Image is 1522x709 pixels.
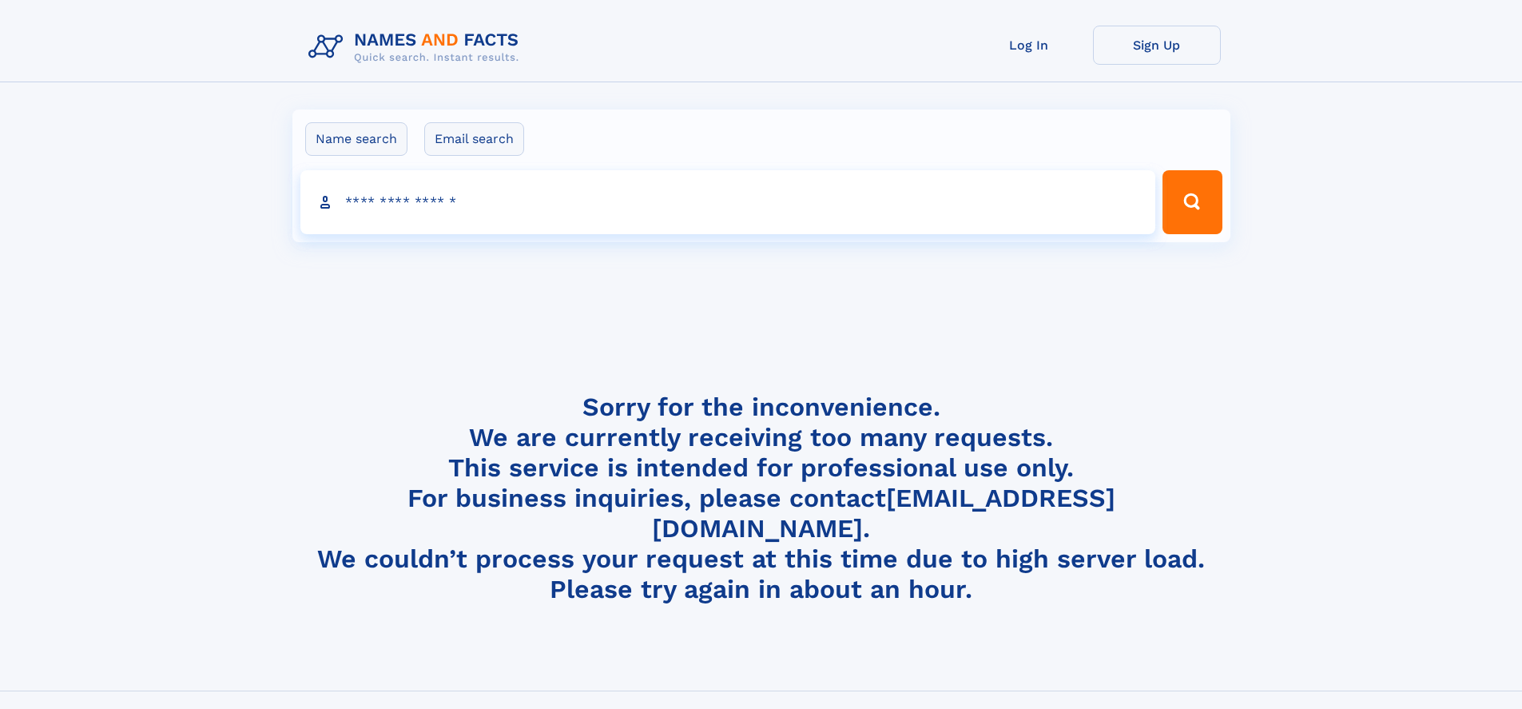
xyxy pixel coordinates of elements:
[1162,170,1222,234] button: Search Button
[965,26,1093,65] a: Log In
[302,26,532,69] img: Logo Names and Facts
[300,170,1156,234] input: search input
[652,483,1115,544] a: [EMAIL_ADDRESS][DOMAIN_NAME]
[424,122,524,156] label: Email search
[1093,26,1221,65] a: Sign Up
[305,122,407,156] label: Name search
[302,392,1221,605] h4: Sorry for the inconvenience. We are currently receiving too many requests. This service is intend...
